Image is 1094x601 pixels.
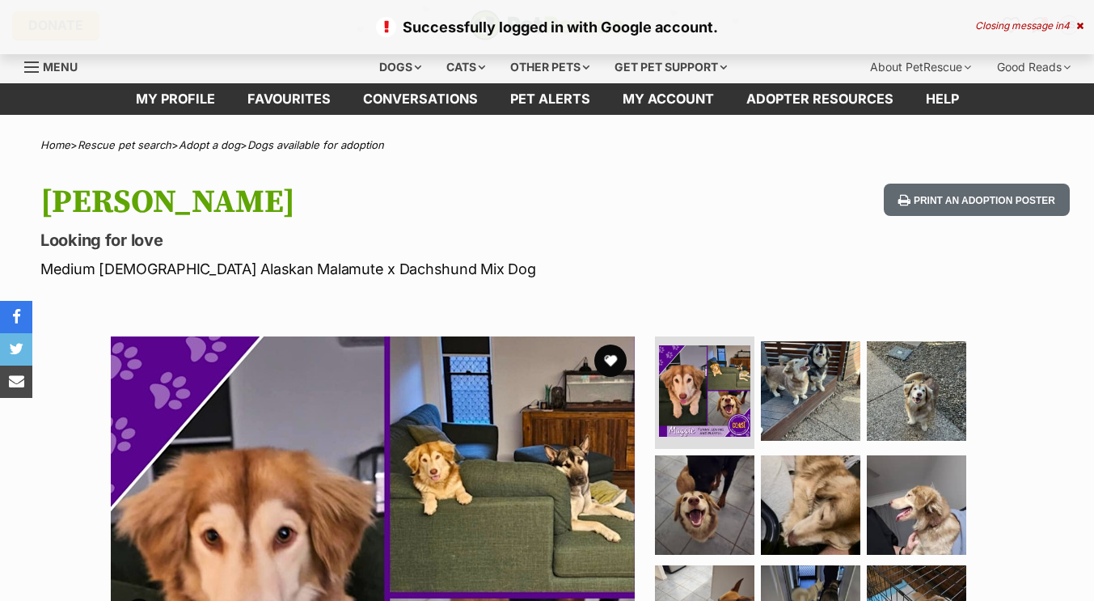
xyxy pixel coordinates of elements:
[120,83,231,115] a: My profile
[179,138,240,151] a: Adopt a dog
[247,138,384,151] a: Dogs available for adoption
[78,138,171,151] a: Rescue pet search
[975,20,1083,32] div: Closing message in
[761,341,860,441] img: Photo of Maggie
[659,345,750,437] img: Photo of Maggie
[368,51,433,83] div: Dogs
[435,51,496,83] div: Cats
[730,83,910,115] a: Adopter resources
[867,341,966,441] img: Photo of Maggie
[494,83,606,115] a: Pet alerts
[40,258,668,280] p: Medium [DEMOGRAPHIC_DATA] Alaskan Malamute x Dachshund Mix Dog
[655,455,754,555] img: Photo of Maggie
[24,51,89,80] a: Menu
[1063,19,1070,32] span: 4
[347,83,494,115] a: conversations
[499,51,601,83] div: Other pets
[40,184,668,221] h1: [PERSON_NAME]
[859,51,982,83] div: About PetRescue
[16,16,1078,38] p: Successfully logged in with Google account.
[43,60,78,74] span: Menu
[40,229,668,252] p: Looking for love
[884,184,1070,217] button: Print an adoption poster
[986,51,1082,83] div: Good Reads
[594,345,627,377] button: favourite
[40,138,70,151] a: Home
[606,83,730,115] a: My account
[867,455,966,555] img: Photo of Maggie
[910,83,975,115] a: Help
[603,51,738,83] div: Get pet support
[231,83,347,115] a: Favourites
[761,455,860,555] img: Photo of Maggie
